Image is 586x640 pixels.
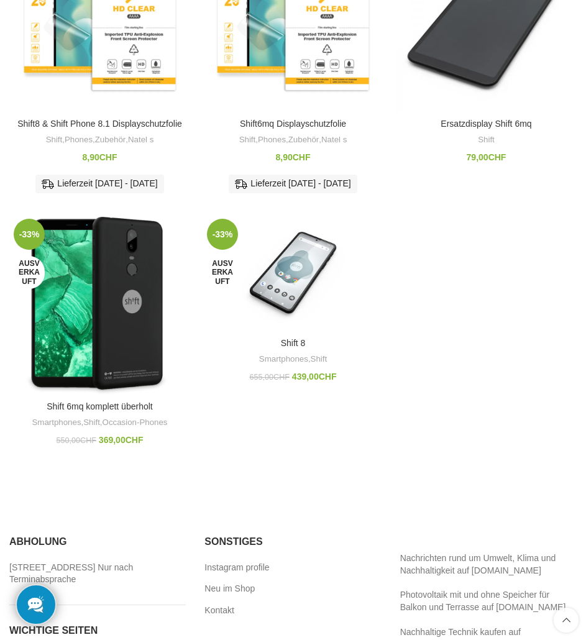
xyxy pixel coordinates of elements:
a: Shift [46,134,63,146]
a: Shift 8 [203,214,383,331]
span: -33% [14,219,45,250]
a: Shift [83,417,100,429]
a: Shift 8 [281,338,306,348]
a: Shift 6mq komplett überholt [9,214,190,395]
a: Zubehör [95,134,126,146]
h5: Wichtige seiten [9,624,186,638]
span: CHF [293,152,311,162]
bdi: 8,90 [275,152,310,162]
span: Ausverkauft [14,256,45,289]
a: Natel s [321,134,347,146]
bdi: 369,00 [99,435,144,445]
span: -33% [207,219,238,250]
h5: Abholung [9,535,186,549]
a: Shift8 & Shift Phone 8.1 Displayschutzfolie [17,119,182,129]
img: SHIFTphone-8 [203,214,383,331]
span: CHF [80,436,96,445]
div: Lieferzeit [DATE] - [DATE] [35,175,163,193]
div: , [209,354,377,365]
div: , , , [209,134,377,146]
bdi: 550,00 [57,436,96,445]
a: [STREET_ADDRESS] Nur nach Terminabsprache [9,562,186,586]
a: Photovoltaik mit und ohne Speicher für Balkon und Terrasse auf [DOMAIN_NAME] [400,590,566,612]
img: shift_6mq [9,214,190,395]
a: Nachrichten rund um Umwelt, Klima und Nachhaltigkeit auf [DOMAIN_NAME] [400,553,556,575]
a: Ersatzdisplay Shift 6mq [441,119,531,129]
span: CHF [488,152,506,162]
a: Smartphones [259,354,308,365]
span: CHF [126,435,144,445]
a: Shift [478,134,495,146]
a: Natel s [128,134,153,146]
a: Phones [65,134,93,146]
bdi: 8,90 [82,152,117,162]
bdi: 439,00 [292,372,337,382]
a: Shift6mq Displayschutzfolie [240,119,346,129]
bdi: 79,00 [467,152,506,162]
a: Shift 6mq komplett überholt [47,401,152,411]
a: Phones [258,134,286,146]
span: CHF [319,372,337,382]
span: Ausverkauft [207,256,238,289]
div: Lieferzeit [DATE] - [DATE] [229,175,357,193]
a: Kontakt [204,605,235,617]
div: , , , [16,134,184,146]
a: Occasion-Phones [103,417,168,429]
a: Shift [311,354,327,365]
a: Instagram profile [204,562,270,574]
h5: Sonstiges [204,535,381,549]
bdi: 655,00 [250,373,290,382]
a: Zubehör [288,134,319,146]
a: Scroll to top button [554,608,579,633]
div: , , [16,417,184,429]
span: CHF [273,373,290,382]
span: CHF [99,152,117,162]
a: Shift [239,134,256,146]
a: Smartphones [32,417,81,429]
a: Neu im Shop [204,583,256,595]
